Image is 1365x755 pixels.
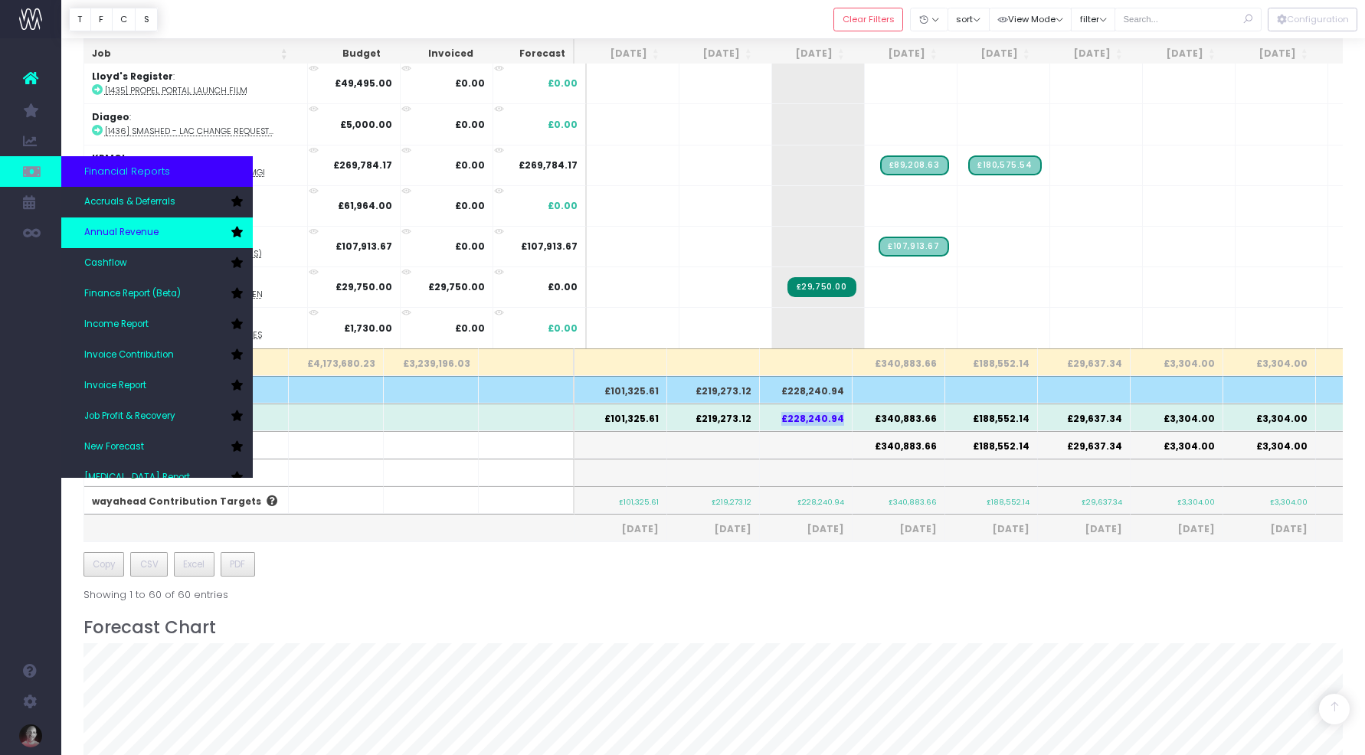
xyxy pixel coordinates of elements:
[548,322,578,335] span: £0.00
[428,280,485,293] strong: £29,750.00
[336,280,392,293] strong: £29,750.00
[340,118,392,131] strong: £5,000.00
[1131,431,1223,459] th: £3,304.00
[61,432,253,462] a: New Forecast
[574,404,667,431] th: £101,325.61
[1268,8,1357,31] button: Configuration
[84,195,175,209] span: Accruals & Deferrals
[69,8,91,31] button: T
[945,348,1038,376] th: £188,552.14
[384,348,479,376] th: £3,239,196.03
[879,237,949,257] span: Streamtime Draft Invoice: [1440] Make The Difference - Idea License Fee
[1223,431,1316,459] th: £3,304.00
[183,557,205,571] span: Excel
[69,8,158,31] div: Vertical button group
[945,39,1038,69] th: Nov 25: activate to sort column ascending
[83,579,228,603] div: Showing 1 to 60 of 60 entries
[548,77,578,90] span: £0.00
[1131,39,1223,69] th: Jan 26: activate to sort column ascending
[336,240,392,253] strong: £107,913.67
[61,340,253,371] a: Invoice Contribution
[84,348,174,362] span: Invoice Contribution
[712,495,751,507] small: £219,273.12
[61,309,253,340] a: Income Report
[90,8,113,31] button: F
[338,199,392,212] strong: £61,964.00
[83,552,125,577] button: Copy
[667,376,760,404] th: £219,273.12
[455,77,485,90] strong: £0.00
[1046,522,1122,536] span: [DATE]
[1268,8,1357,31] div: Vertical button group
[574,376,667,404] th: £101,325.61
[84,39,296,69] th: Job: activate to sort column ascending
[84,287,181,301] span: Finance Report (Beta)
[945,431,1038,459] th: £188,552.14
[987,495,1029,507] small: £188,552.14
[1270,495,1308,507] small: £3,304.00
[61,401,253,432] a: Job Profit & Recovery
[833,8,903,31] button: Clear Filters
[889,495,937,507] small: £340,883.66
[574,39,667,69] th: Jul 25: activate to sort column ascending
[953,522,1029,536] span: [DATE]
[230,557,245,571] span: PDF
[787,277,856,297] span: Streamtime Invoice: 2261 – [1441]KPMG LLP make the difference ribbon screen
[1115,8,1262,31] input: Search...
[84,257,127,270] span: Cashflow
[760,404,853,431] th: £228,240.94
[1038,39,1131,69] th: Dec 25: activate to sort column ascending
[84,471,190,485] span: [MEDICAL_DATA] Report
[1223,39,1316,69] th: Feb 26: activate to sort column ascending
[93,557,115,571] span: Copy
[61,462,253,493] a: [MEDICAL_DATA] Report
[1223,404,1316,431] th: £3,304.00
[519,159,578,172] span: £269,784.17
[582,522,659,536] span: [DATE]
[1138,522,1215,536] span: [DATE]
[296,39,388,69] th: Budget
[768,522,844,536] span: [DATE]
[84,145,308,185] td: :
[221,552,255,577] button: PDF
[61,248,253,279] a: Cashflow
[140,557,159,571] span: CSV
[455,240,485,253] strong: £0.00
[1131,348,1223,376] th: £3,304.00
[92,495,261,508] a: wayahead Contribution Targets
[455,159,485,172] strong: £0.00
[455,199,485,212] strong: £0.00
[135,8,158,31] button: S
[61,279,253,309] a: Finance Report (Beta)
[853,39,945,69] th: Oct 25: activate to sort column ascending
[130,552,168,577] button: CSV
[83,617,1344,638] h3: Forecast Chart
[84,318,149,332] span: Income Report
[84,226,159,240] span: Annual Revenue
[853,348,945,376] th: £340,883.66
[760,39,853,69] th: Sep 25: activate to sort column ascending
[1038,431,1131,459] th: £29,637.34
[174,552,214,577] button: Excel
[968,155,1042,175] span: Streamtime Draft Invoice: [1437] Make the Difference - Campaign Production - KPMGI
[667,404,760,431] th: £219,273.12
[61,371,253,401] a: Invoice Report
[61,217,253,248] a: Annual Revenue
[84,164,170,179] span: Financial Reports
[61,187,253,217] a: Accruals & Deferrals
[344,322,392,335] strong: £1,730.00
[455,322,485,335] strong: £0.00
[1131,404,1223,431] th: £3,304.00
[84,440,144,454] span: New Forecast
[760,376,853,404] th: £228,240.94
[92,152,125,165] strong: KPMGI
[388,39,481,69] th: Invoiced
[1071,8,1115,31] button: filter
[481,39,574,69] th: Forecast
[548,280,578,294] span: £0.00
[667,39,760,69] th: Aug 25: activate to sort column ascending
[19,724,42,747] img: images/default_profile_image.png
[675,522,751,536] span: [DATE]
[1038,348,1131,376] th: £29,637.34
[84,103,308,144] td: :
